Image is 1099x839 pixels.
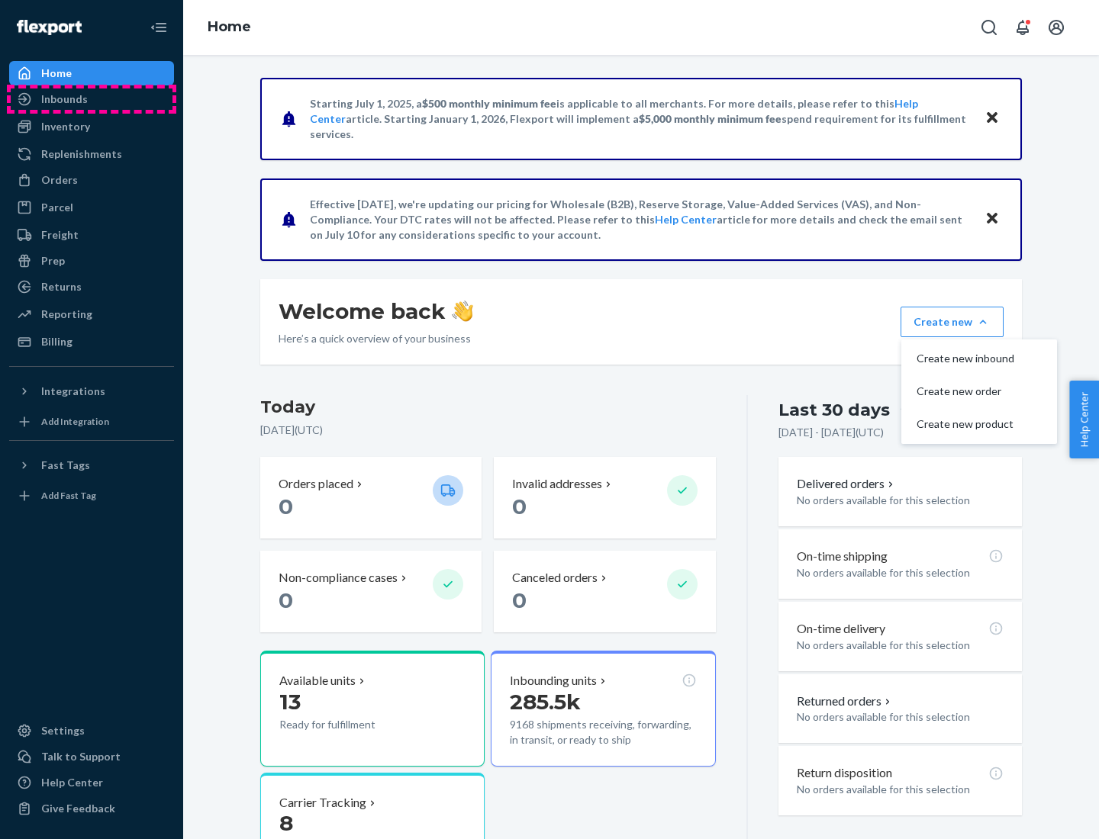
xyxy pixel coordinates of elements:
[9,796,174,821] button: Give Feedback
[41,92,88,107] div: Inbounds
[9,87,174,111] a: Inbounds
[904,342,1054,375] button: Create new inbound
[41,723,85,738] div: Settings
[510,672,597,690] p: Inbounding units
[41,146,122,162] div: Replenishments
[279,672,356,690] p: Available units
[797,493,1004,508] p: No orders available for this selection
[917,419,1014,429] span: Create new product
[797,764,892,782] p: Return disposition
[41,415,109,428] div: Add Integration
[9,61,174,85] a: Home
[797,475,897,493] button: Delivered orders
[797,709,1004,725] p: No orders available for this selection
[797,782,1004,797] p: No orders available for this selection
[279,569,398,587] p: Non-compliance cases
[41,458,90,473] div: Fast Tags
[279,331,473,346] p: Here’s a quick overview of your business
[494,551,715,632] button: Canceled orders 0
[797,565,1004,580] p: No orders available for this selection
[279,587,293,613] span: 0
[41,279,82,294] div: Returns
[9,770,174,795] a: Help Center
[9,379,174,403] button: Integrations
[9,168,174,192] a: Orders
[797,620,885,638] p: On-time delivery
[279,717,421,732] p: Ready for fulfillment
[279,794,366,812] p: Carrier Tracking
[904,375,1054,408] button: Create new order
[41,172,78,188] div: Orders
[797,548,888,565] p: On-time shipping
[452,301,473,322] img: hand-wave emoji
[260,395,716,419] h3: Today
[512,569,598,587] p: Canceled orders
[778,398,890,422] div: Last 30 days
[195,5,263,50] ol: breadcrumbs
[260,651,485,767] button: Available units13Ready for fulfillment
[9,114,174,139] a: Inventory
[901,307,1004,337] button: Create newCreate new inboundCreate new orderCreate new product
[512,587,527,613] span: 0
[41,384,105,399] div: Integrations
[279,689,301,715] span: 13
[41,749,121,764] div: Talk to Support
[17,20,82,35] img: Flexport logo
[982,108,1002,130] button: Close
[41,200,73,215] div: Parcel
[491,651,715,767] button: Inbounding units285.5k9168 shipments receiving, forwarding, in transit, or ready to ship
[279,493,293,519] span: 0
[510,689,581,715] span: 285.5k
[494,457,715,538] button: Invalid addresses 0
[279,810,293,836] span: 8
[982,208,1002,230] button: Close
[41,253,65,268] div: Prep
[310,96,970,142] p: Starting July 1, 2025, a is applicable to all merchants. For more details, please refer to this a...
[974,12,1004,43] button: Open Search Box
[655,213,717,226] a: Help Center
[143,12,174,43] button: Close Navigation
[9,142,174,166] a: Replenishments
[41,119,90,134] div: Inventory
[9,718,174,743] a: Settings
[41,307,92,322] div: Reporting
[639,112,782,125] span: $5,000 monthly minimum fee
[512,475,602,493] p: Invalid addresses
[41,334,73,349] div: Billing
[41,227,79,243] div: Freight
[917,386,1014,397] span: Create new order
[904,408,1054,441] button: Create new product
[260,457,482,538] button: Orders placed 0
[279,475,353,493] p: Orders placed
[208,18,251,35] a: Home
[9,302,174,326] a: Reporting
[41,801,115,816] div: Give Feedback
[9,410,174,434] a: Add Integration
[1007,12,1038,43] button: Open notifications
[9,484,174,508] a: Add Fast Tag
[260,423,716,438] p: [DATE] ( UTC )
[41,489,96,502] div: Add Fast Tag
[917,353,1014,364] span: Create new inbound
[510,717,696,747] p: 9168 shipments receiving, forwarding, in transit, or ready to ship
[9,744,174,769] a: Talk to Support
[1041,12,1072,43] button: Open account menu
[9,329,174,354] a: Billing
[9,453,174,477] button: Fast Tags
[797,638,1004,653] p: No orders available for this selection
[1069,381,1099,458] button: Help Center
[9,275,174,299] a: Returns
[9,249,174,273] a: Prep
[778,425,884,440] p: [DATE] - [DATE] ( UTC )
[9,223,174,247] a: Freight
[279,297,473,325] h1: Welcome back
[512,493,527,519] span: 0
[797,693,894,710] button: Returned orders
[41,775,103,790] div: Help Center
[260,551,482,632] button: Non-compliance cases 0
[310,197,970,243] p: Effective [DATE], we're updating our pricing for Wholesale (B2B), Reserve Storage, Value-Added Se...
[422,97,556,110] span: $500 monthly minimum fee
